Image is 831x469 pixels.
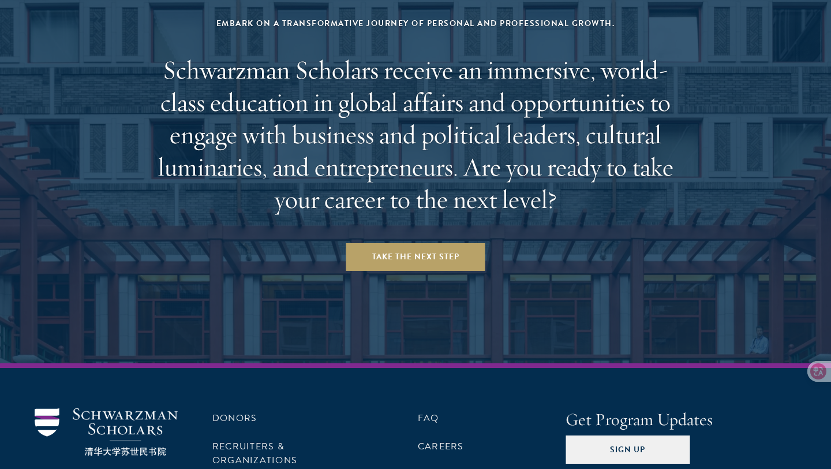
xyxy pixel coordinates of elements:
h4: Get Program Updates [566,408,796,431]
img: Schwarzman Scholars [35,408,178,456]
a: Careers [418,440,464,453]
button: Sign Up [566,435,690,463]
div: Embark on a transformative journey of personal and professional growth. [147,16,684,31]
h2: Schwarzman Scholars receive an immersive, world-class education in global affairs and opportuniti... [147,54,684,215]
a: FAQ [418,411,439,425]
a: Take the Next Step [346,243,485,271]
a: Donors [212,411,257,425]
a: Recruiters & Organizations [212,440,297,467]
